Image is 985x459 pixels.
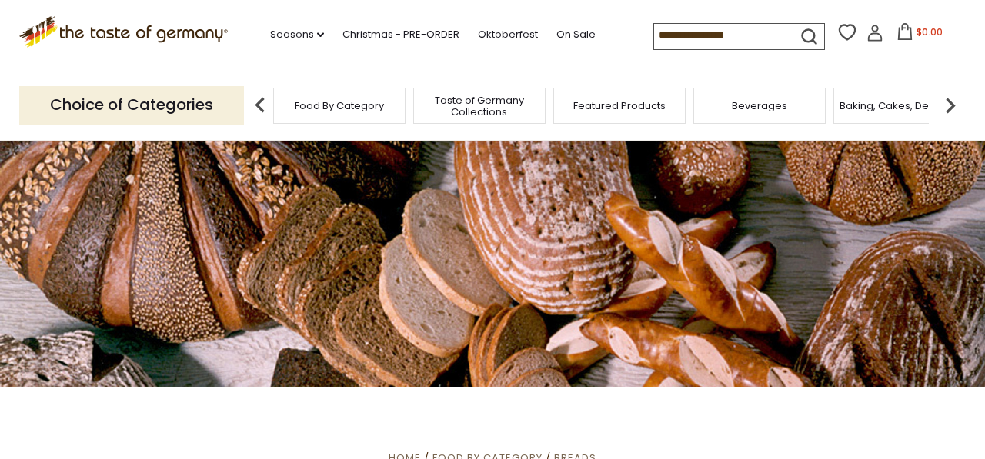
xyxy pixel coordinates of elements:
a: Seasons [270,26,324,43]
a: Christmas - PRE-ORDER [342,26,459,43]
a: Featured Products [573,100,666,111]
a: On Sale [556,26,596,43]
a: Food By Category [295,100,384,111]
a: Oktoberfest [478,26,538,43]
button: $0.00 [886,23,952,46]
a: Taste of Germany Collections [418,95,541,118]
span: $0.00 [917,25,943,38]
a: Baking, Cakes, Desserts [840,100,959,111]
a: Beverages [732,100,787,111]
p: Choice of Categories [19,86,244,124]
img: previous arrow [245,90,275,121]
img: next arrow [935,90,966,121]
